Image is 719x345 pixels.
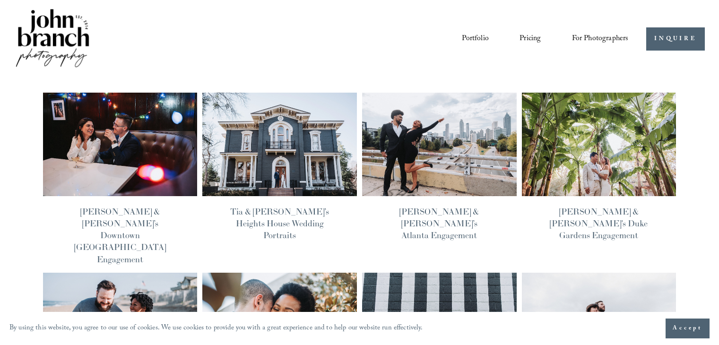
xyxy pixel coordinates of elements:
img: Shakira &amp; Shawn’s Atlanta Engagement [361,92,517,197]
a: [PERSON_NAME] & [PERSON_NAME]’s Downtown [GEOGRAPHIC_DATA] Engagement [74,206,166,265]
a: Pricing [520,31,541,47]
a: Portfolio [462,31,488,47]
span: Accept [673,324,702,333]
a: INQUIRE [646,27,704,51]
p: By using this website, you agree to our use of cookies. We use cookies to provide you with a grea... [9,322,423,336]
a: [PERSON_NAME] & [PERSON_NAME]’s Atlanta Engagement [399,206,479,241]
button: Accept [666,319,710,338]
img: John Branch IV Photography [14,7,91,71]
a: Tia & [PERSON_NAME]’s Heights House Wedding Portraits [230,206,329,241]
img: Francesca &amp; George's Duke Gardens Engagement [521,92,677,197]
img: Lorena &amp; Tom’s Downtown Durham Engagement [42,92,198,197]
img: Tia &amp; Obinna’s Heights House Wedding Portraits [202,92,358,197]
span: For Photographers [572,32,629,46]
a: [PERSON_NAME] & [PERSON_NAME]'s Duke Gardens Engagement [550,206,648,241]
a: folder dropdown [572,31,629,47]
